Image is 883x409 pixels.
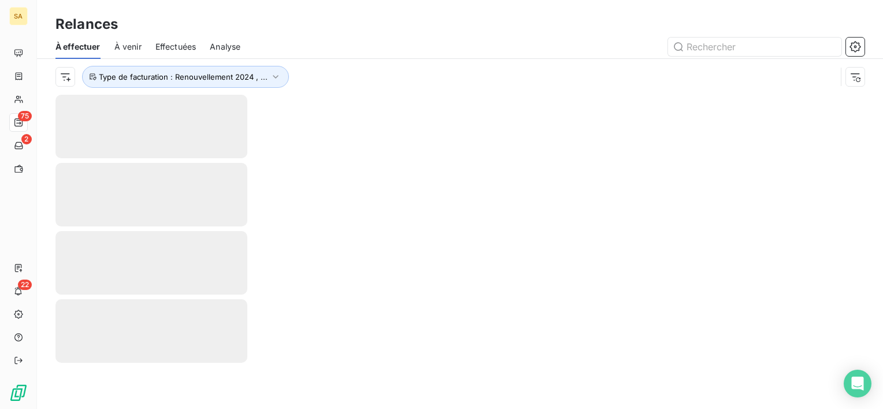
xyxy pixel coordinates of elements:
[21,134,32,144] span: 2
[18,280,32,290] span: 22
[844,370,871,397] div: Open Intercom Messenger
[9,7,28,25] div: SA
[114,41,142,53] span: À venir
[55,41,101,53] span: À effectuer
[210,41,240,53] span: Analyse
[155,41,196,53] span: Effectuées
[9,384,28,402] img: Logo LeanPay
[668,38,841,56] input: Rechercher
[82,66,289,88] button: Type de facturation : Renouvellement 2024 , ...
[55,14,118,35] h3: Relances
[18,111,32,121] span: 75
[99,72,268,81] span: Type de facturation : Renouvellement 2024 , ...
